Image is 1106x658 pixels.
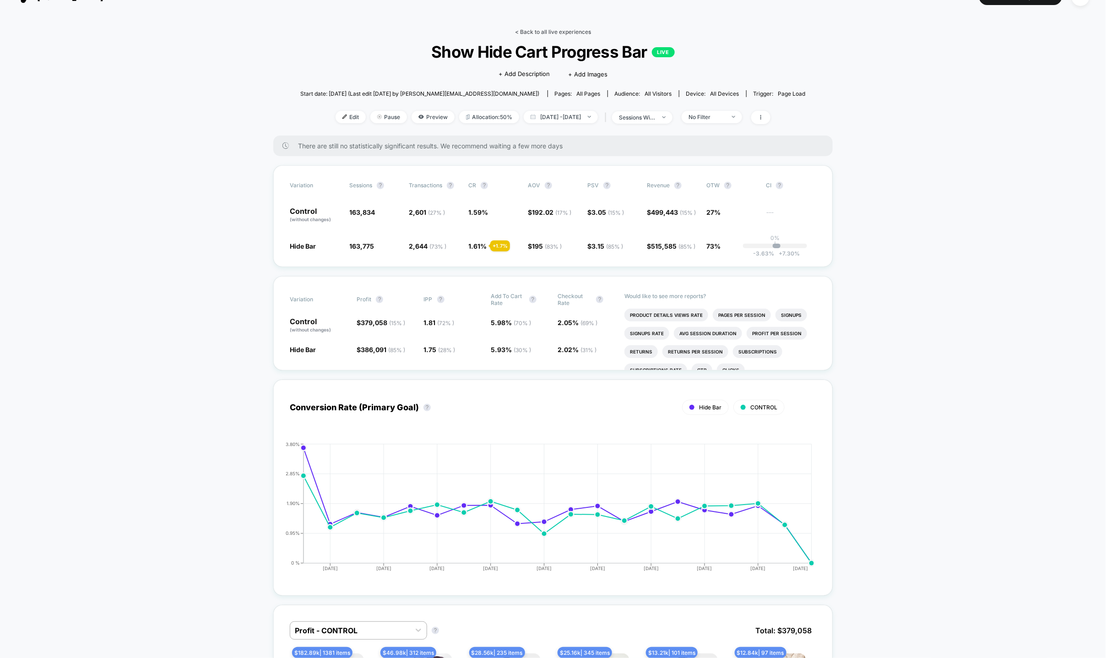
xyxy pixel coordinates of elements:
[290,207,340,223] p: Control
[778,90,806,97] span: Page Load
[438,320,455,326] span: ( 72 % )
[706,242,721,250] span: 73%
[645,90,672,97] span: All Visitors
[515,28,591,35] a: < Back to all live experiences
[466,114,470,120] img: rebalance
[499,70,550,79] span: + Add Description
[376,566,391,571] tspan: [DATE]
[409,242,446,250] span: 2,644
[290,346,316,353] span: Hide Bar
[342,114,347,119] img: edit
[286,530,300,536] tspan: 0.95%
[624,345,658,358] li: Returns
[336,111,366,123] span: Edit
[606,243,623,250] span: ( 85 % )
[468,182,476,189] span: CR
[747,327,807,340] li: Profit Per Session
[468,242,487,250] span: 1.61 %
[298,142,814,150] span: There are still no statistically significant results. We recommend waiting a few more days
[287,500,300,506] tspan: 1.90%
[412,111,455,123] span: Preview
[357,319,405,326] span: $
[713,309,771,321] li: Pages Per Session
[754,90,806,97] div: Trigger:
[429,243,446,250] span: ( 73 % )
[483,566,498,571] tspan: [DATE]
[591,242,623,250] span: 3.15
[377,114,382,119] img: end
[680,209,696,216] span: ( 15 % )
[290,242,316,250] span: Hide Bar
[706,182,757,189] span: OTW
[699,404,721,411] span: Hide Bar
[361,346,405,353] span: 386,091
[531,114,536,119] img: calendar
[580,320,597,326] span: ( 69 % )
[357,346,405,353] span: $
[490,240,510,251] div: + 1.7 %
[349,208,375,216] span: 163,834
[733,345,782,358] li: Subscriptions
[300,90,539,97] span: Start date: [DATE] (Last edit [DATE] by [PERSON_NAME][EMAIL_ADDRESS][DOMAIN_NAME])
[679,90,746,97] span: Device:
[647,208,696,216] span: $
[608,209,624,216] span: ( 15 % )
[662,345,728,358] li: Returns Per Session
[532,242,562,250] span: 195
[577,90,601,97] span: all pages
[652,47,675,57] p: LIVE
[290,182,340,189] span: Variation
[423,404,431,411] button: ?
[555,209,571,216] span: ( 17 % )
[678,243,695,250] span: ( 85 % )
[588,116,591,118] img: end
[424,296,433,303] span: IPP
[587,208,624,216] span: $
[286,471,300,476] tspan: 2.85%
[555,90,601,97] div: Pages:
[286,441,300,447] tspan: 3.80%
[528,182,540,189] span: AOV
[580,347,596,353] span: ( 31 % )
[545,182,552,189] button: ?
[624,293,816,299] p: Would like to see more reports?
[528,242,562,250] span: $
[281,442,807,579] div: CONVERSION_RATE
[732,116,735,118] img: end
[751,621,816,640] span: Total: $ 379,058
[689,114,725,120] div: No Filter
[529,296,537,303] button: ?
[376,296,383,303] button: ?
[325,42,780,61] span: Show Hide Cart Progress Bar
[437,296,445,303] button: ?
[377,182,384,189] button: ?
[524,111,598,123] span: [DATE] - [DATE]
[717,364,745,376] li: Clicks
[349,242,374,250] span: 163,775
[615,90,672,97] div: Audience:
[624,327,669,340] li: Signups Rate
[766,182,816,189] span: CI
[409,208,445,216] span: 2,601
[651,242,695,250] span: 515,585
[596,296,603,303] button: ?
[776,182,783,189] button: ?
[644,566,659,571] tspan: [DATE]
[775,309,807,321] li: Signups
[290,327,331,332] span: (without changes)
[430,566,445,571] tspan: [DATE]
[424,319,455,326] span: 1.81
[603,182,611,189] button: ?
[568,71,607,78] span: + Add Images
[779,250,782,257] span: +
[647,182,670,189] span: Revenue
[428,209,445,216] span: ( 27 % )
[528,208,571,216] span: $
[558,346,596,353] span: 2.02 %
[291,560,300,566] tspan: 0 %
[491,346,531,353] span: 5.93 %
[674,327,742,340] li: Avg Session Duration
[662,116,666,118] img: end
[468,208,488,216] span: 1.59 %
[558,319,597,326] span: 2.05 %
